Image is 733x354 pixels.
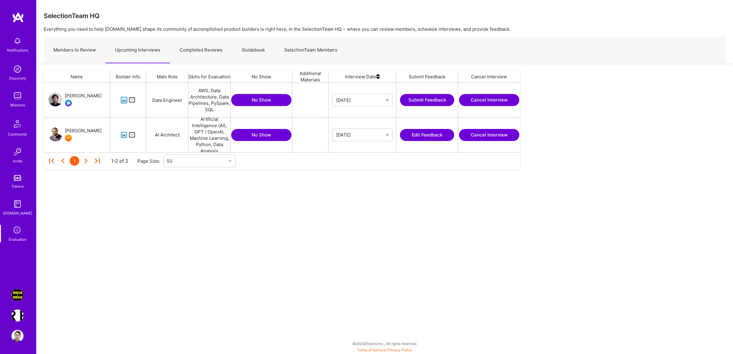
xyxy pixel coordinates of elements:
[188,83,231,117] div: AWS, Data Architecture, Data Pipelines, PySpark, SQL
[11,309,24,321] img: Terr.ai: Building an Innovative Real Estate Platform
[336,132,386,138] input: Select Date...
[10,309,25,321] a: Terr.ai: Building an Innovative Real Estate Platform
[357,348,385,352] a: Terms of Service
[44,12,99,20] h3: SelectionTeam HQ
[49,92,62,106] img: User Avatar
[9,75,26,81] div: Discovery
[400,94,454,106] button: Submit Feedback
[8,131,27,137] div: Community
[14,175,21,181] img: tokens
[49,127,62,141] img: User Avatar
[231,70,292,83] div: No Show
[188,70,231,83] div: Skills for Evaluation
[49,92,102,108] a: User Avatar[PERSON_NAME]Evaluation Call Booked
[232,37,275,63] a: Guidebook
[459,129,519,141] button: Cancel Interview
[459,94,519,106] button: Cancel Interview
[44,26,726,32] p: Everything you need to help [DOMAIN_NAME] shape its community of accomplished product builders is...
[11,35,24,47] img: bell
[231,94,291,106] button: No Show
[357,348,412,352] span: |
[11,330,24,342] img: User Avatar
[146,70,188,83] div: Main Role
[10,102,25,108] div: Missions
[12,225,23,236] i: icon SelectionTeam
[121,97,127,104] i: icon linkedIn
[44,70,110,83] div: Name
[44,83,524,152] div: grid
[275,37,347,63] a: SelectionTeam Members
[129,97,136,104] i: icon Mail
[11,183,24,190] div: Tokens
[121,132,127,139] i: icon linkedIn
[11,90,24,102] img: teamwork
[65,134,72,142] img: Exceptional A.Teamer
[49,127,102,143] a: User Avatar[PERSON_NAME]Exceptional A.Teamer
[292,70,329,83] div: Additional Materials
[65,92,102,99] div: [PERSON_NAME]
[111,158,128,164] div: 1-2 of 2
[396,70,458,83] div: Submit Feedback
[129,131,136,138] i: icon Mail
[336,97,386,103] input: Select Date...
[11,63,24,75] img: discovery
[3,210,32,216] div: [DOMAIN_NAME]
[188,117,231,152] div: Artificial Intelligence (AI), GPT / OpenAI, Machine Learning, Python, Data Analysis
[10,330,25,342] a: User Avatar
[376,70,380,83] img: sort
[329,70,396,83] div: Interview Date
[65,127,102,134] div: [PERSON_NAME]
[36,336,733,351] div: © 2025 ATeams Inc., All rights reserved.
[70,156,79,166] div: 1
[167,158,172,164] div: 50
[10,117,25,131] img: Community
[110,70,146,83] div: Builder Info
[400,129,454,141] button: Edit Feedback
[7,47,28,53] div: Notifications
[146,117,188,152] div: AI Architect
[10,289,25,301] a: Morgan & Morgan Case Value Prediction Tool
[11,198,24,210] img: guide book
[65,99,72,107] img: Evaluation Call Booked
[105,37,170,63] a: Upcoming Interviews
[44,37,105,63] a: Members to Review
[458,70,520,83] div: Cancel Interview
[11,146,24,158] img: Invite
[146,83,188,117] div: Data Engineer
[11,289,24,301] img: Morgan & Morgan Case Value Prediction Tool
[388,348,412,352] a: Privacy Policy
[228,159,231,162] i: icon Chevron
[12,12,24,23] img: logo
[170,37,232,63] a: Completed Reviews
[13,158,22,164] div: Invite
[231,129,291,141] button: No Show
[9,236,27,243] div: Evaluation
[137,158,163,164] div: Page Size:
